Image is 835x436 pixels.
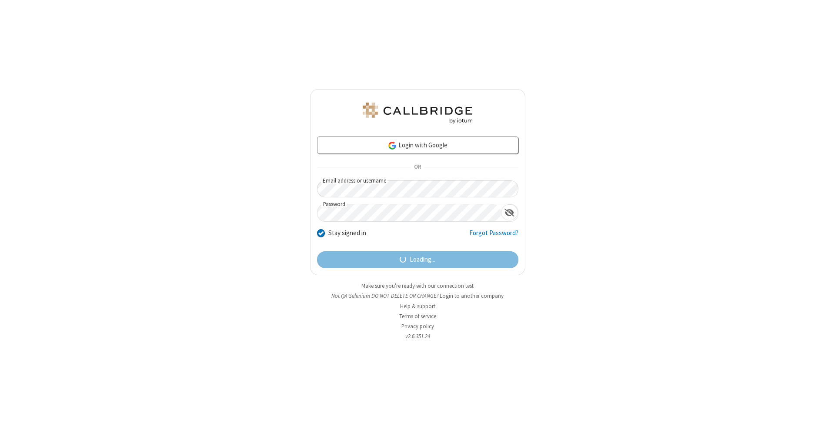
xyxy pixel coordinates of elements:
a: Login with Google [317,136,518,154]
a: Help & support [400,303,435,310]
li: Not QA Selenium DO NOT DELETE OR CHANGE? [310,292,525,300]
span: Loading... [410,255,435,265]
div: Show password [501,204,518,220]
a: Forgot Password? [469,228,518,245]
label: Stay signed in [328,228,366,238]
img: google-icon.png [387,141,397,150]
a: Make sure you're ready with our connection test [361,282,474,290]
a: Privacy policy [401,323,434,330]
img: QA Selenium DO NOT DELETE OR CHANGE [361,103,474,123]
a: Terms of service [399,313,436,320]
button: Login to another company [440,292,504,300]
li: v2.6.351.24 [310,332,525,340]
input: Password [317,204,501,221]
input: Email address or username [317,180,518,197]
span: OR [411,161,424,173]
button: Loading... [317,251,518,269]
